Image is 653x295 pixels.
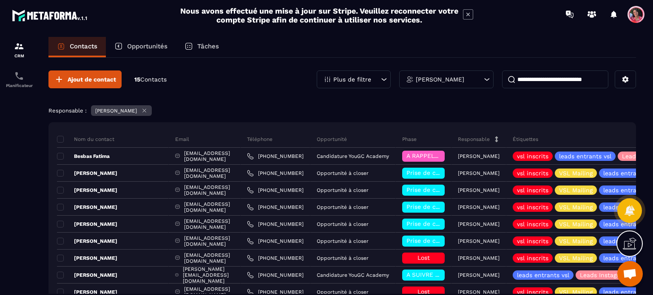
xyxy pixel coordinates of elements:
p: Contacts [70,42,97,50]
p: vsl inscrits [517,170,548,176]
p: Opportunité à closer [317,187,369,193]
p: [PERSON_NAME] [416,76,464,82]
p: 15 [134,76,167,84]
span: Prise de contact effectuée [406,203,485,210]
p: vsl inscrits [517,221,548,227]
p: VSL Mailing [559,289,593,295]
p: VSL Mailing [559,238,593,244]
p: Nom du contact [57,136,114,143]
span: Prise de contact effectuée [406,220,485,227]
p: [PERSON_NAME] [57,238,117,244]
h2: Nous avons effectué une mise à jour sur Stripe. Veuillez reconnecter votre compte Stripe afin de ... [180,6,459,24]
p: [PERSON_NAME] [458,170,500,176]
p: [PERSON_NAME] [57,255,117,261]
a: Opportunités [106,37,176,57]
img: scheduler [14,71,24,81]
img: formation [14,41,24,51]
span: Lost [417,254,430,261]
p: [PERSON_NAME] [458,289,500,295]
p: [PERSON_NAME] [458,187,500,193]
p: [PERSON_NAME] [458,153,500,159]
a: [PHONE_NUMBER] [247,272,304,278]
p: [PERSON_NAME] [458,272,500,278]
span: Lost [417,288,430,295]
p: Tâches [197,42,219,50]
p: [PERSON_NAME] [458,238,500,244]
p: vsl inscrits [517,187,548,193]
p: Opportunités [127,42,168,50]
p: VSL Mailing [559,221,593,227]
span: A SUIVRE ⏳ [406,271,443,278]
p: [PERSON_NAME] [57,187,117,194]
p: [PERSON_NAME] [57,221,117,228]
img: logo [12,8,88,23]
p: Candidature YouGC Academy [317,153,389,159]
p: [PERSON_NAME] [95,108,137,114]
p: Opportunité à closer [317,238,369,244]
a: [PHONE_NUMBER] [247,170,304,177]
p: Opportunité [317,136,347,143]
a: [PHONE_NUMBER] [247,153,304,160]
p: CRM [2,53,36,58]
span: Prise de contact effectuée [406,169,485,176]
p: [PERSON_NAME] [57,170,117,177]
p: Responsable [458,136,490,143]
p: vsl inscrits [517,238,548,244]
p: [PERSON_NAME] [57,272,117,278]
p: VSL Mailing [559,187,593,193]
p: VSL Mailing [559,255,593,261]
a: [PHONE_NUMBER] [247,187,304,194]
p: vsl inscrits [517,153,548,159]
p: Besbas Fatima [57,153,110,160]
p: Leads Instagram [580,272,628,278]
p: Opportunité à closer [317,289,369,295]
span: Ajout de contact [68,75,116,84]
p: vsl inscrits [517,289,548,295]
a: schedulerschedulerPlanificateur [2,65,36,94]
span: Contacts [140,76,167,83]
a: [PHONE_NUMBER] [247,221,304,228]
p: [PERSON_NAME] [57,204,117,211]
p: Opportunité à closer [317,204,369,210]
p: VSL Mailing [559,170,593,176]
p: VSL Mailing [559,204,593,210]
span: Prise de contact effectuée [406,186,485,193]
a: Contacts [48,37,106,57]
a: formationformationCRM [2,35,36,65]
p: [PERSON_NAME] [458,204,500,210]
button: Ajout de contact [48,70,122,88]
p: Étiquettes [513,136,538,143]
p: Opportunité à closer [317,255,369,261]
p: Responsable : [48,107,87,114]
p: Candidature YouGC Academy [317,272,389,278]
p: leads entrants vsl [559,153,611,159]
p: vsl inscrits [517,204,548,210]
p: Email [175,136,189,143]
p: leads entrants vsl [517,272,569,278]
a: Tâches [176,37,227,57]
p: Opportunité à closer [317,170,369,176]
p: vsl inscrits [517,255,548,261]
p: [PERSON_NAME] [458,221,500,227]
a: [PHONE_NUMBER] [247,238,304,244]
p: Téléphone [247,136,273,143]
p: Opportunité à closer [317,221,369,227]
span: Prise de contact effectuée [406,237,485,244]
a: [PHONE_NUMBER] [247,204,304,211]
div: Ouvrir le chat [617,261,643,287]
p: [PERSON_NAME] [458,255,500,261]
p: Phase [402,136,417,143]
a: [PHONE_NUMBER] [247,255,304,261]
p: Plus de filtre [333,76,371,82]
span: A RAPPELER/GHOST/NO SHOW✖️ [406,152,503,159]
p: Planificateur [2,83,36,88]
